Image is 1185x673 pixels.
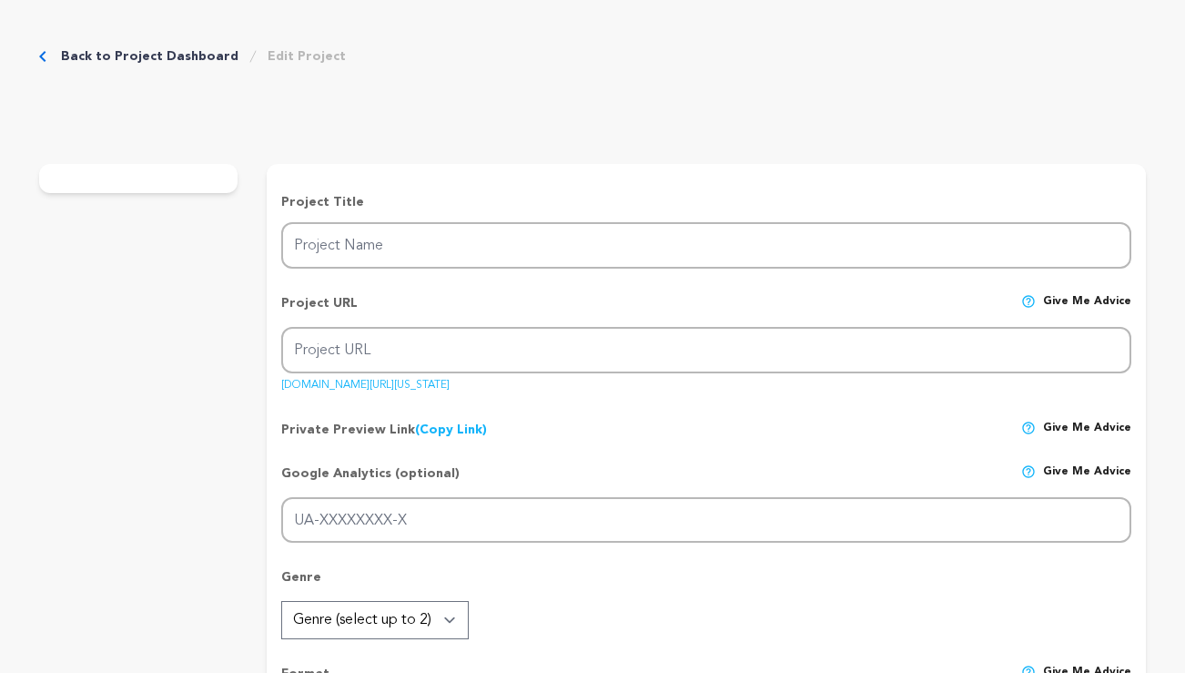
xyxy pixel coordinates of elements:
[415,423,487,436] a: (Copy Link)
[281,497,1131,544] input: UA-XXXXXXXX-X
[1043,421,1131,439] span: Give me advice
[281,222,1131,269] input: Project Name
[281,421,487,439] p: Private Preview Link
[281,294,358,327] p: Project URL
[1043,464,1131,497] span: Give me advice
[61,47,238,66] a: Back to Project Dashboard
[268,47,346,66] a: Edit Project
[1021,421,1036,435] img: help-circle.svg
[1043,294,1131,327] span: Give me advice
[281,372,450,391] a: [DOMAIN_NAME][URL][US_STATE]
[281,464,460,497] p: Google Analytics (optional)
[1021,294,1036,309] img: help-circle.svg
[281,327,1131,373] input: Project URL
[39,47,346,66] div: Breadcrumb
[281,193,1131,211] p: Project Title
[1021,464,1036,479] img: help-circle.svg
[281,568,1131,601] p: Genre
